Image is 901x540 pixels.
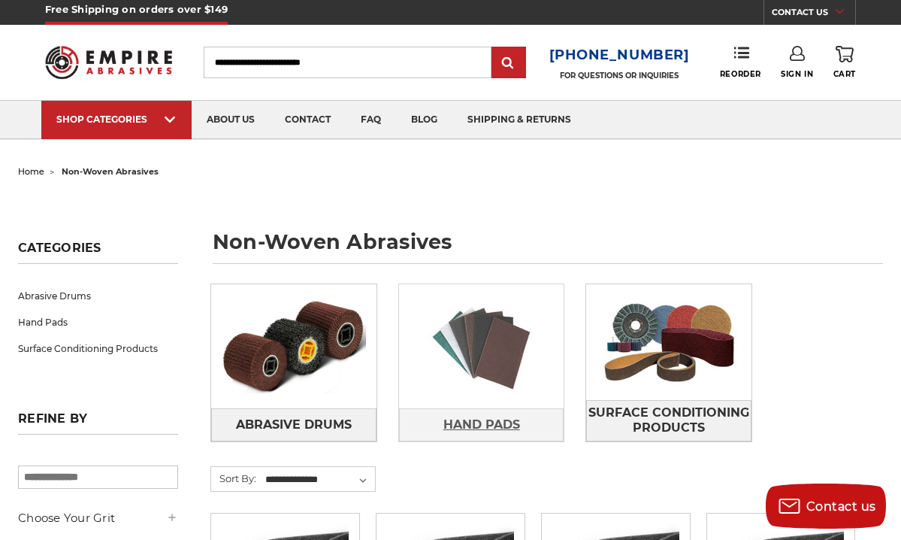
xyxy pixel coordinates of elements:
[396,101,452,139] a: blog
[263,469,375,491] select: Sort By:
[720,69,761,79] span: Reorder
[587,400,751,441] span: Surface Conditioning Products
[452,101,586,139] a: shipping & returns
[586,400,751,441] a: Surface Conditioning Products
[549,44,690,66] a: [PHONE_NUMBER]
[549,71,690,80] p: FOR QUESTIONS OR INQUIRIES
[766,484,886,529] button: Contact us
[772,4,855,25] a: CONTACT US
[18,241,178,264] h5: Categories
[806,499,876,514] span: Contact us
[833,69,856,79] span: Cart
[443,412,520,438] span: Hand Pads
[586,284,751,400] img: Surface Conditioning Products
[213,232,883,264] h1: non-woven abrasives
[833,46,856,79] a: Cart
[399,289,564,405] img: Hand Pads
[192,101,270,139] a: about us
[18,166,44,177] a: home
[236,412,352,438] span: Abrasive Drums
[18,509,178,527] h5: Choose Your Grit
[211,289,376,405] img: Abrasive Drums
[211,408,376,441] a: Abrasive Drums
[18,335,178,362] a: Surface Conditioning Products
[62,166,159,177] span: non-woven abrasives
[399,408,564,441] a: Hand Pads
[211,467,256,490] label: Sort By:
[45,38,172,87] img: Empire Abrasives
[18,283,178,309] a: Abrasive Drums
[781,69,813,79] span: Sign In
[346,101,396,139] a: faq
[720,46,761,78] a: Reorder
[18,411,178,435] h5: Refine by
[270,101,346,139] a: contact
[18,309,178,335] a: Hand Pads
[494,48,524,78] input: Submit
[56,114,177,125] div: SHOP CATEGORIES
